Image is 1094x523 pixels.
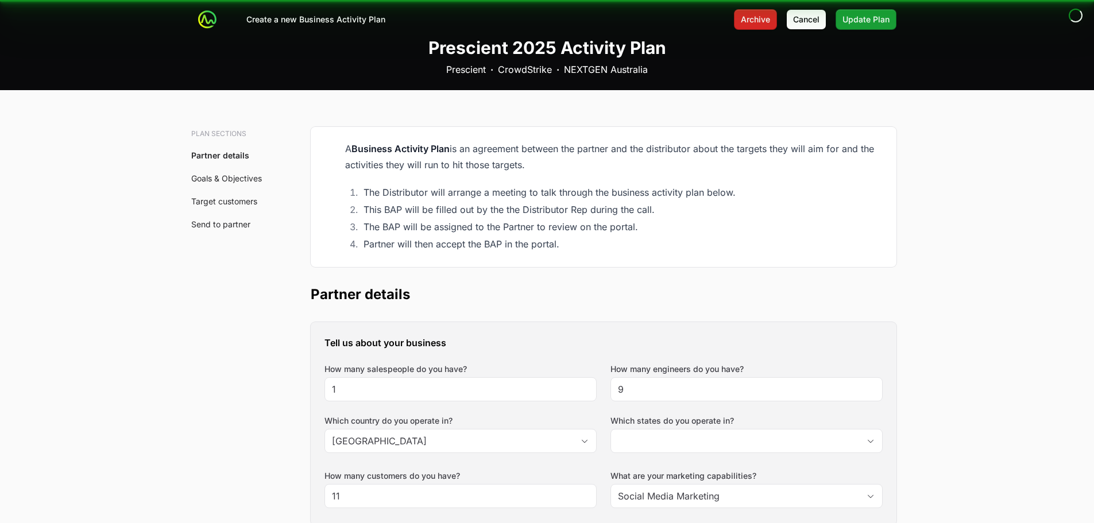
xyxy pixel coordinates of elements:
[360,202,883,218] li: This BAP will be filled out by the the Distributor Rep during the call.
[859,485,882,507] div: Open
[324,470,460,482] label: How many customers do you have?
[836,9,896,30] button: Update Plan
[324,336,883,350] h3: Tell us about your business
[446,63,648,76] div: Prescient CrowdStrike NEXTGEN Australia
[191,173,262,183] a: Goals & Objectives
[610,470,883,482] label: What are your marketing capabilities?
[191,219,250,229] a: Send to partner
[360,219,883,235] li: The BAP will be assigned to the Partner to review on the portal.
[360,184,883,200] li: The Distributor will arrange a meeting to talk through the business activity plan below.
[428,37,666,58] h1: Prescient 2025 Activity Plan
[573,429,596,452] div: Open
[191,150,249,160] a: Partner details
[345,141,883,173] div: A is an agreement between the partner and the distributor about the targets they will aim for and...
[741,13,770,26] span: Archive
[610,415,883,427] label: Which states do you operate in?
[191,129,269,138] h3: Plan sections
[351,143,450,154] strong: Business Activity Plan
[490,63,493,76] b: ·
[198,10,217,29] img: ActivitySource
[859,429,882,452] div: Open
[246,14,385,25] p: Create a new Business Activity Plan
[610,363,744,375] label: How many engineers do you have?
[324,415,597,427] label: Which country do you operate in?
[360,236,883,252] li: Partner will then accept the BAP in the portal.
[324,363,467,375] label: How many salespeople do you have?
[793,13,819,26] span: Cancel
[734,9,777,30] button: Archive
[786,9,826,30] button: Cancel
[556,63,559,76] b: ·
[842,13,890,26] span: Update Plan
[311,285,896,304] h2: Partner details
[191,196,257,206] a: Target customers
